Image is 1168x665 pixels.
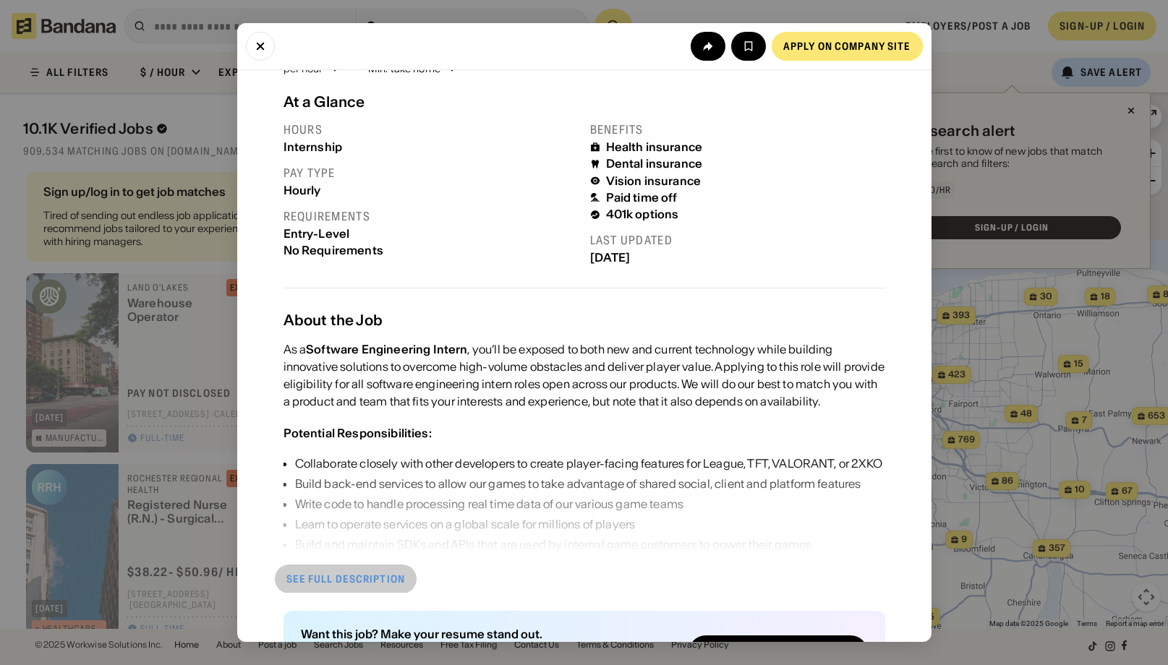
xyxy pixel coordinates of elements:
button: Close [246,32,275,61]
div: Internship [284,140,579,154]
div: Hourly [284,184,579,197]
div: Health insurance [606,140,703,154]
div: Apply on company site [783,41,911,51]
div: Collaborate closely with other developers to create player-facing features for League, TFT, VALOR... [295,455,882,472]
div: Want this job? Make your resume stand out. [301,628,677,640]
div: 401k options [606,207,679,221]
div: Build and maintain SDKs and APIs that are used by internal game customers to power their games [295,536,882,553]
div: Learn to operate services on a global scale for millions of players [295,515,882,533]
div: At a Glance [284,93,885,111]
div: Paid time off [606,191,678,205]
div: Build back-end services to allow our games to take advantage of shared social, client and platfor... [295,475,882,492]
div: No Requirements [284,244,579,257]
div: Dental insurance [606,157,703,171]
div: Potential Responsibilities: [284,426,432,440]
div: Hours [284,122,579,137]
div: Software Engineering Intern [306,342,467,356]
div: See full description [286,574,405,584]
div: As a , you’ll be exposed to both new and current technology while building innovative solutions t... [284,340,885,410]
div: About the Job [284,312,885,329]
div: [DATE] [590,251,885,265]
div: Vision insurance [606,174,702,188]
div: Entry-Level [284,227,579,241]
div: Benefits [590,122,885,137]
div: Last updated [590,233,885,248]
div: Pay type [284,166,579,181]
div: Requirements [284,209,579,224]
div: Write code to handle processing real time data of our various game teams [295,495,882,512]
